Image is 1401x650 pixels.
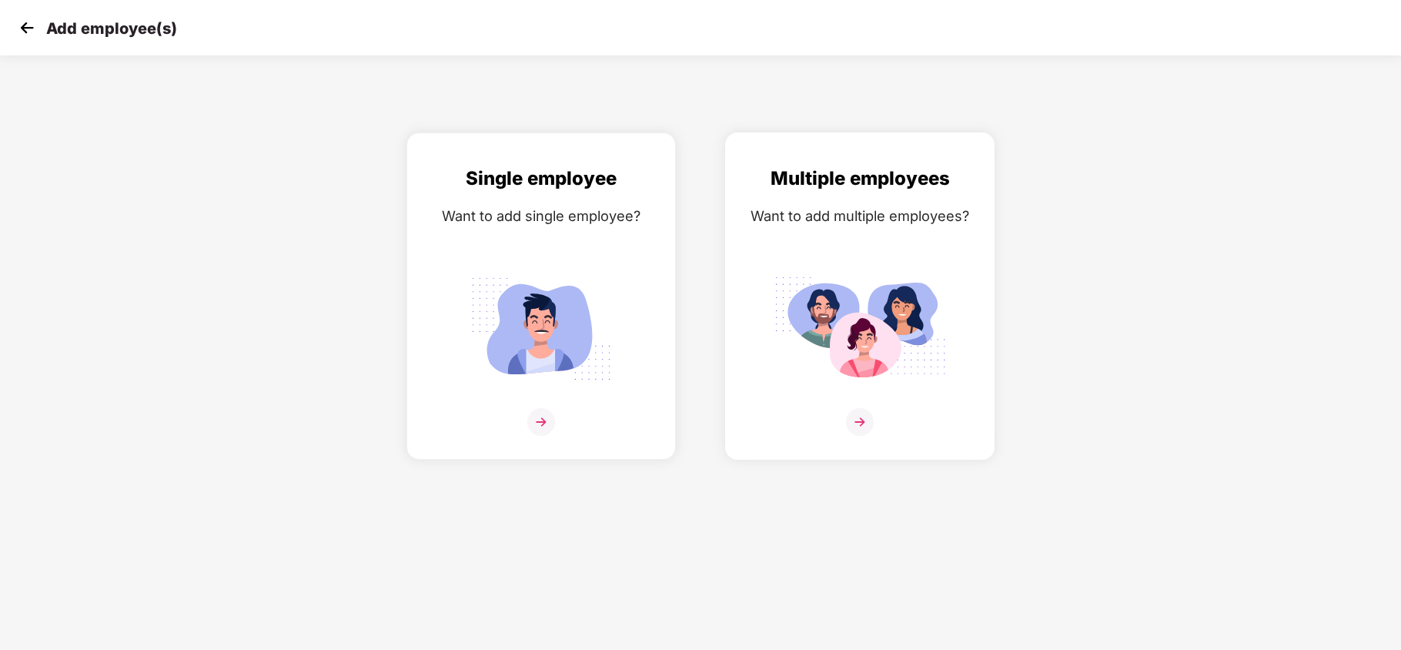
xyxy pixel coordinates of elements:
[741,205,978,227] div: Want to add multiple employees?
[774,269,946,389] img: svg+xml;base64,PHN2ZyB4bWxucz0iaHR0cDovL3d3dy53My5vcmcvMjAwMC9zdmciIGlkPSJNdWx0aXBsZV9lbXBsb3llZS...
[455,269,627,389] img: svg+xml;base64,PHN2ZyB4bWxucz0iaHR0cDovL3d3dy53My5vcmcvMjAwMC9zdmciIGlkPSJTaW5nbGVfZW1wbG95ZWUiIH...
[423,164,660,193] div: Single employee
[15,16,38,39] img: svg+xml;base64,PHN2ZyB4bWxucz0iaHR0cDovL3d3dy53My5vcmcvMjAwMC9zdmciIHdpZHRoPSIzMCIgaGVpZ2h0PSIzMC...
[741,164,978,193] div: Multiple employees
[846,408,874,436] img: svg+xml;base64,PHN2ZyB4bWxucz0iaHR0cDovL3d3dy53My5vcmcvMjAwMC9zdmciIHdpZHRoPSIzNiIgaGVpZ2h0PSIzNi...
[423,205,660,227] div: Want to add single employee?
[46,19,177,38] p: Add employee(s)
[527,408,555,436] img: svg+xml;base64,PHN2ZyB4bWxucz0iaHR0cDovL3d3dy53My5vcmcvMjAwMC9zdmciIHdpZHRoPSIzNiIgaGVpZ2h0PSIzNi...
